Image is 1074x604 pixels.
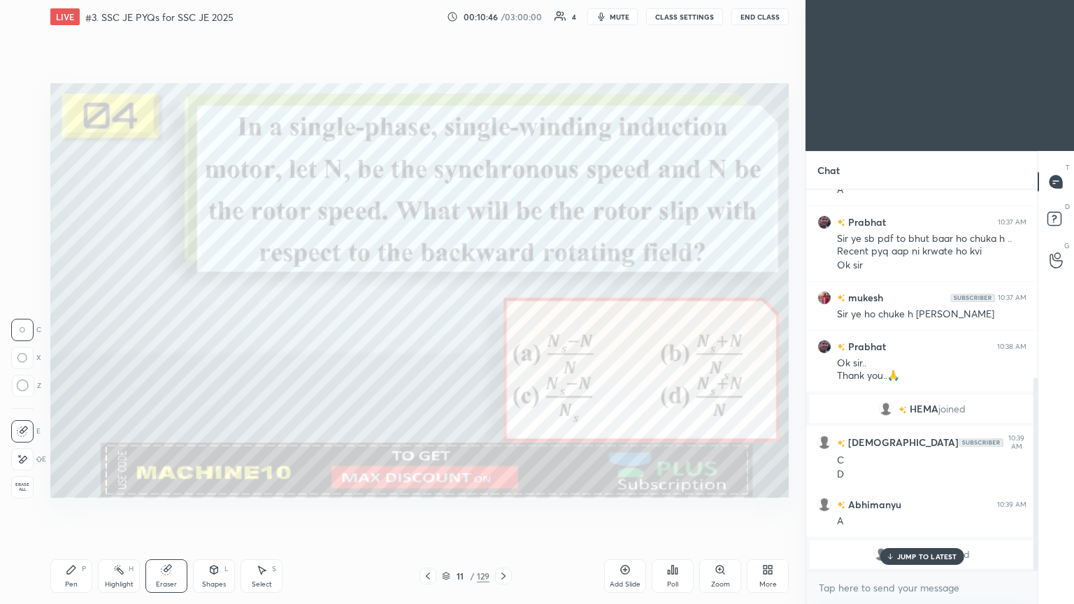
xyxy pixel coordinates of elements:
div: Highlight [105,581,134,588]
div: A [837,183,1026,197]
button: CLASS SETTINGS [646,8,723,25]
div: Shapes [202,581,226,588]
p: D [1065,201,1070,212]
div: Poll [667,581,678,588]
img: db500a96215b46539d6c2ed345a88a13.jpg [817,291,831,305]
img: no-rating-badge.077c3623.svg [837,440,845,447]
div: 4 [572,13,576,20]
div: E [11,448,46,470]
div: Sir ye sb pdf to bhut baar ho chuka h .. Recent pyq aap ni krwate ho kvi [837,232,1026,259]
div: LIVE [50,8,80,25]
div: Sir ye ho chuke h [PERSON_NAME] [837,308,1026,322]
p: G [1064,240,1070,251]
div: / [470,572,474,580]
img: no-rating-badge.077c3623.svg [837,501,845,509]
img: default.png [879,402,893,416]
span: HEMA [910,403,938,415]
p: T [1066,162,1070,173]
div: Select [252,581,272,588]
button: End Class [731,8,789,25]
div: Pen [65,581,78,588]
span: Erase all [12,482,33,492]
div: D [837,468,1026,482]
div: Zoom [711,581,730,588]
img: no-rating-badge.077c3623.svg [898,406,907,414]
img: no-rating-badge.077c3623.svg [837,343,845,351]
div: Add Slide [610,581,640,588]
div: grid [806,189,1038,570]
h4: #3. SSC JE PYQs for SSC JE 2025 [85,10,234,24]
div: S [272,566,276,573]
div: H [129,566,134,573]
h6: Prabhat [845,339,886,354]
div: C [837,454,1026,468]
h6: [DEMOGRAPHIC_DATA] [845,436,959,450]
div: 11 [453,572,467,580]
div: 10:37 AM [998,294,1026,302]
img: default.png [817,436,831,450]
button: mute [587,8,638,25]
span: mute [610,12,629,22]
div: 10:38 AM [997,343,1026,351]
div: 129 [477,570,489,582]
div: X [11,347,41,369]
img: default.png [874,547,888,561]
div: 10:39 AM [1006,434,1026,451]
div: L [224,566,229,573]
div: 10:39 AM [997,501,1026,509]
img: Yh7BfnbMxzoAAAAASUVORK5CYII= [959,438,1003,447]
img: 6cd2688db82340f09d6f36240618246a.jpg [817,215,831,229]
img: no-rating-badge.077c3623.svg [837,219,845,226]
div: C [11,319,41,341]
span: joined [938,403,966,415]
img: default.png [817,498,831,512]
div: Eraser [156,581,177,588]
div: Z [11,375,41,397]
div: E [11,420,41,443]
div: A [837,515,1026,528]
img: no-rating-badge.077c3623.svg [837,294,845,302]
img: 6cd2688db82340f09d6f36240618246a.jpg [817,340,831,354]
img: Yh7BfnbMxzoAAAAASUVORK5CYII= [950,294,995,302]
div: Ok sir.. Thank you..🙏 [837,357,1026,383]
div: 10:37 AM [998,218,1026,226]
div: Ok sir [837,259,1026,273]
p: Chat [806,152,851,189]
div: More [759,581,777,588]
h6: mukesh [845,290,883,305]
h6: Abhimanyu [845,497,901,512]
p: JUMP TO LATEST [897,552,957,561]
div: P [82,566,86,573]
h6: Prabhat [845,215,886,229]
